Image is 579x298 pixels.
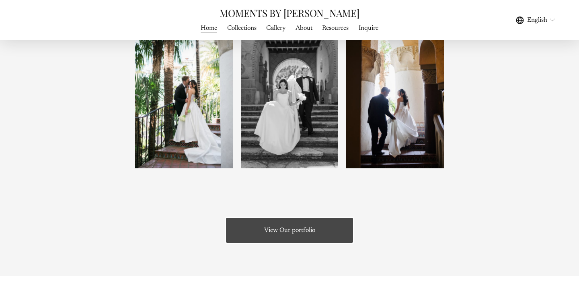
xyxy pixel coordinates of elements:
span: Gallery [266,23,285,33]
img: Candid laughter between couple at Santa Barbara beach – candid wedding photography Santa Barbara ... [346,22,444,168]
a: MOMENTS BY [PERSON_NAME] [220,6,359,19]
a: Home [201,23,217,33]
a: Inquire [359,23,378,33]
a: Resources [322,23,349,33]
a: View Our portfolio [225,217,355,244]
img: Candid moment in Santa Barbara courthouse – candid wedding photography Santa Barbara [241,22,339,168]
a: folder dropdown [266,23,285,33]
a: Collections [227,23,257,33]
img: Elegant bridal portrait in Southern California Courthouse of Santa Barbara– luxury wedding photog... [135,22,233,168]
span: English [527,15,547,25]
a: About [296,23,312,33]
div: language picker [516,14,556,25]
